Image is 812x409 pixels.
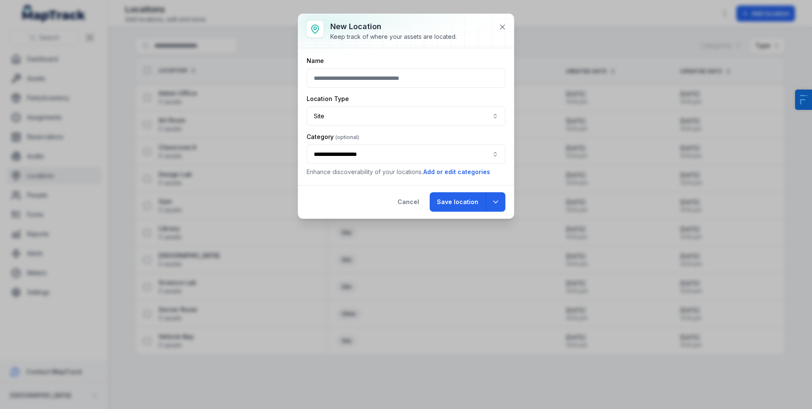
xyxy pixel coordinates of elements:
[430,192,486,212] button: Save location
[307,167,505,177] p: Enhance discoverability of your locations.
[330,21,457,33] h3: New location
[390,192,426,212] button: Cancel
[307,133,359,141] label: Category
[423,167,491,177] button: Add or edit categories
[330,33,457,41] div: Keep track of where your assets are located.
[307,106,505,126] button: Site
[307,95,349,103] label: Location Type
[307,57,324,65] label: Name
